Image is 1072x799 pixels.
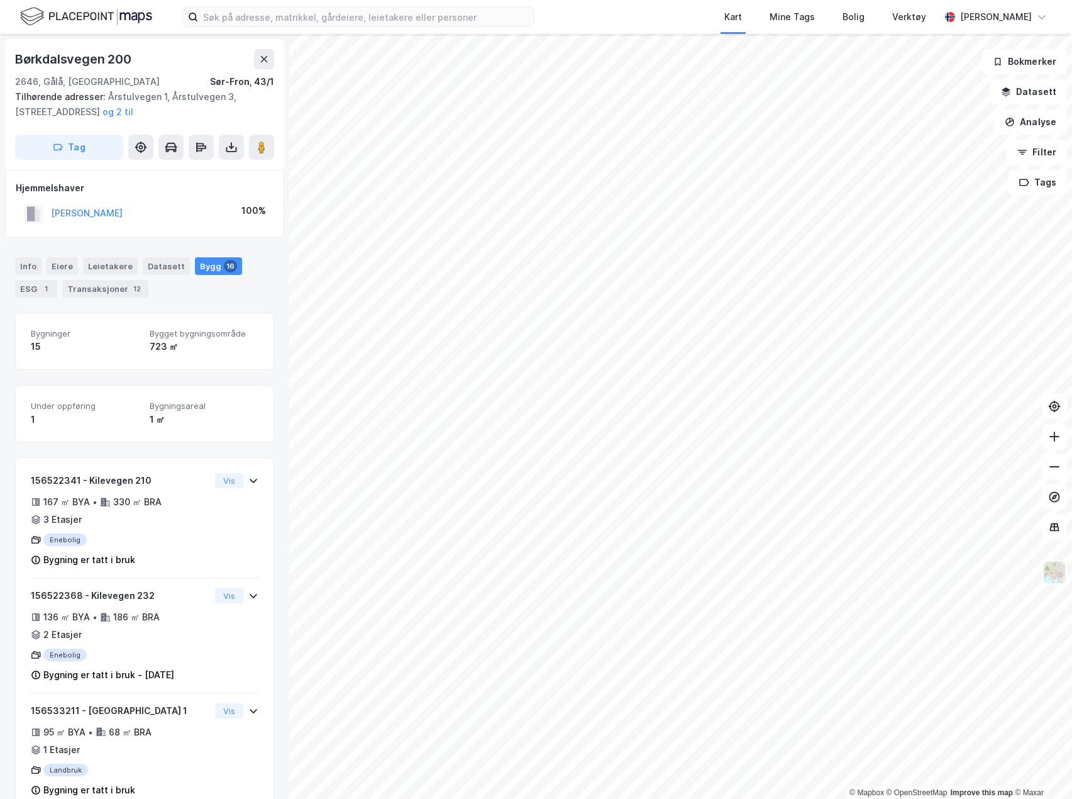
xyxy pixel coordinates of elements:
[109,725,152,740] div: 68 ㎡ BRA
[31,328,140,339] span: Bygninger
[892,9,926,25] div: Verktøy
[92,497,97,507] div: •
[1007,140,1067,165] button: Filter
[131,282,143,295] div: 12
[31,339,140,354] div: 15
[215,473,243,488] button: Vis
[215,703,243,718] button: Vis
[31,401,140,411] span: Under oppføring
[83,257,138,275] div: Leietakere
[990,79,1067,104] button: Datasett
[43,725,86,740] div: 95 ㎡ BYA
[20,6,152,28] img: logo.f888ab2527a4732fd821a326f86c7f29.svg
[88,727,93,737] div: •
[150,328,258,339] span: Bygget bygningsområde
[31,703,210,718] div: 156533211 - [GEOGRAPHIC_DATA] 1
[43,627,82,642] div: 2 Etasjer
[113,494,162,510] div: 330 ㎡ BRA
[16,181,274,196] div: Hjemmelshaver
[215,588,243,603] button: Vis
[113,610,160,625] div: 186 ㎡ BRA
[241,203,266,218] div: 100%
[198,8,534,26] input: Søk på adresse, matrikkel, gårdeiere, leietakere eller personer
[15,49,134,69] div: Børkdalsvegen 200
[1008,170,1067,195] button: Tags
[15,89,264,120] div: Årstulvegen 1, Årstulvegen 3, [STREET_ADDRESS]
[224,260,237,272] div: 16
[150,401,258,411] span: Bygningsareal
[43,742,80,757] div: 1 Etasjer
[1042,561,1066,584] img: Z
[43,610,90,625] div: 136 ㎡ BYA
[31,473,210,488] div: 156522341 - Kilevegen 210
[15,91,108,102] span: Tilhørende adresser:
[62,280,148,298] div: Transaksjoner
[994,109,1067,135] button: Analyse
[15,280,57,298] div: ESG
[770,9,815,25] div: Mine Tags
[849,788,884,797] a: Mapbox
[47,257,78,275] div: Eiere
[40,282,52,295] div: 1
[843,9,865,25] div: Bolig
[195,257,242,275] div: Bygg
[43,783,135,798] div: Bygning er tatt i bruk
[43,552,135,567] div: Bygning er tatt i bruk
[210,74,274,89] div: Sør-Fron, 43/1
[150,412,258,427] div: 1 ㎡
[15,135,123,160] button: Tag
[43,494,90,510] div: 167 ㎡ BYA
[43,512,82,527] div: 3 Etasjer
[15,257,41,275] div: Info
[951,788,1013,797] a: Improve this map
[1009,739,1072,799] div: Kontrollprogram for chat
[15,74,160,89] div: 2646, Gålå, [GEOGRAPHIC_DATA]
[43,668,174,683] div: Bygning er tatt i bruk - [DATE]
[143,257,190,275] div: Datasett
[92,612,97,622] div: •
[31,412,140,427] div: 1
[887,788,948,797] a: OpenStreetMap
[982,49,1067,74] button: Bokmerker
[724,9,742,25] div: Kart
[1009,739,1072,799] iframe: Chat Widget
[960,9,1032,25] div: [PERSON_NAME]
[31,588,210,603] div: 156522368 - Kilevegen 232
[150,339,258,354] div: 723 ㎡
